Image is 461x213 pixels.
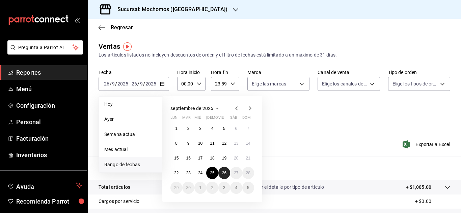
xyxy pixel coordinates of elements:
abbr: 21 de septiembre de 2025 [246,156,250,161]
abbr: 19 de septiembre de 2025 [222,156,226,161]
h3: Sucursal: Mochomos ([GEOGRAPHIC_DATA]) [112,5,227,13]
span: - [129,81,131,86]
abbr: domingo [242,115,251,122]
button: septiembre de 2025 [170,104,221,112]
span: Recomienda Parrot [16,197,82,206]
label: Hora fin [211,70,239,75]
button: 12 de septiembre de 2025 [218,137,230,149]
abbr: 27 de septiembre de 2025 [234,171,238,175]
button: 2 de septiembre de 2025 [182,122,194,135]
span: Rango de fechas [104,161,157,168]
abbr: 17 de septiembre de 2025 [198,156,202,161]
span: Mes actual [104,146,157,153]
abbr: 5 de septiembre de 2025 [223,126,225,131]
button: 19 de septiembre de 2025 [218,152,230,164]
button: 30 de septiembre de 2025 [182,182,194,194]
span: Elige las marcas [252,80,286,87]
abbr: 12 de septiembre de 2025 [222,141,226,146]
abbr: 18 de septiembre de 2025 [210,156,214,161]
abbr: 4 de septiembre de 2025 [211,126,214,131]
a: Pregunta a Parrot AI [5,49,83,56]
button: 18 de septiembre de 2025 [206,152,218,164]
abbr: 23 de septiembre de 2025 [186,171,190,175]
span: Hoy [104,101,157,108]
button: 28 de septiembre de 2025 [242,167,254,179]
input: -- [112,81,115,86]
button: 4 de septiembre de 2025 [206,122,218,135]
button: 20 de septiembre de 2025 [230,152,242,164]
button: 15 de septiembre de 2025 [170,152,182,164]
abbr: 15 de septiembre de 2025 [174,156,179,161]
button: 2 de octubre de 2025 [206,182,218,194]
abbr: 26 de septiembre de 2025 [222,171,226,175]
button: 1 de octubre de 2025 [194,182,206,194]
span: Inventarios [16,150,82,159]
abbr: 1 de septiembre de 2025 [175,126,178,131]
span: / [115,81,117,86]
p: Cargos por servicio [99,198,140,205]
abbr: 3 de septiembre de 2025 [199,126,201,131]
abbr: martes [182,115,190,122]
span: / [110,81,112,86]
input: -- [140,81,143,86]
label: Tipo de orden [388,70,450,75]
button: 14 de septiembre de 2025 [242,137,254,149]
abbr: lunes [170,115,178,122]
abbr: 25 de septiembre de 2025 [210,171,214,175]
label: Hora inicio [177,70,206,75]
button: Regresar [99,24,133,31]
button: 17 de septiembre de 2025 [194,152,206,164]
button: 10 de septiembre de 2025 [194,137,206,149]
button: 16 de septiembre de 2025 [182,152,194,164]
abbr: 5 de octubre de 2025 [247,185,249,190]
abbr: 4 de octubre de 2025 [235,185,237,190]
abbr: viernes [218,115,224,122]
button: 22 de septiembre de 2025 [170,167,182,179]
input: ---- [117,81,129,86]
button: 9 de septiembre de 2025 [182,137,194,149]
span: Semana actual [104,131,157,138]
abbr: 2 de octubre de 2025 [211,185,214,190]
label: Canal de venta [318,70,380,75]
label: Fecha [99,70,169,75]
abbr: 2 de septiembre de 2025 [187,126,190,131]
button: 7 de septiembre de 2025 [242,122,254,135]
button: Pregunta a Parrot AI [7,40,83,55]
abbr: 8 de septiembre de 2025 [175,141,178,146]
button: 23 de septiembre de 2025 [182,167,194,179]
button: 6 de septiembre de 2025 [230,122,242,135]
button: 4 de octubre de 2025 [230,182,242,194]
abbr: 7 de septiembre de 2025 [247,126,249,131]
span: Reportes [16,68,82,77]
abbr: 16 de septiembre de 2025 [186,156,190,161]
button: 5 de octubre de 2025 [242,182,254,194]
button: 8 de septiembre de 2025 [170,137,182,149]
button: 13 de septiembre de 2025 [230,137,242,149]
button: Exportar a Excel [404,140,450,148]
button: 27 de septiembre de 2025 [230,167,242,179]
abbr: jueves [206,115,246,122]
abbr: 13 de septiembre de 2025 [234,141,238,146]
button: 26 de septiembre de 2025 [218,167,230,179]
p: Total artículos [99,184,130,191]
button: 21 de septiembre de 2025 [242,152,254,164]
button: 11 de septiembre de 2025 [206,137,218,149]
abbr: 14 de septiembre de 2025 [246,141,250,146]
abbr: 9 de septiembre de 2025 [187,141,190,146]
abbr: 30 de septiembre de 2025 [186,185,190,190]
button: 25 de septiembre de 2025 [206,167,218,179]
input: -- [131,81,137,86]
span: Menú [16,84,82,94]
button: 3 de octubre de 2025 [218,182,230,194]
span: Ayer [104,116,157,123]
abbr: 3 de octubre de 2025 [223,185,225,190]
button: open_drawer_menu [74,17,80,23]
span: Regresar [111,24,133,31]
img: Tooltip marker [123,42,132,51]
div: Ventas [99,41,120,51]
span: Ayuda [16,181,73,189]
span: Facturación [16,134,82,143]
abbr: 10 de septiembre de 2025 [198,141,202,146]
